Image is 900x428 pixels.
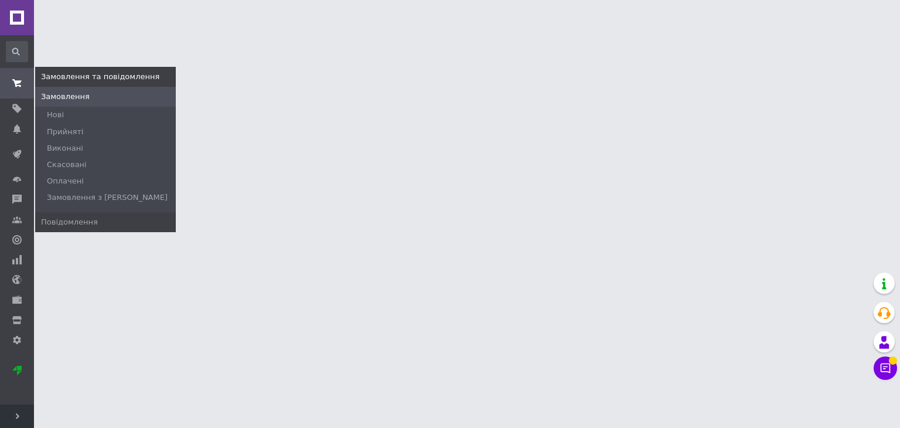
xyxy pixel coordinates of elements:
[47,192,168,203] span: Замовлення з [PERSON_NAME]
[47,159,87,170] span: Скасовані
[874,356,897,380] button: Чат з покупцем
[47,127,83,137] span: Прийняті
[47,176,84,186] span: Оплачені
[41,217,98,227] span: Повідомлення
[35,212,176,232] a: Повідомлення
[41,91,90,102] span: Замовлення
[35,87,176,107] a: Замовлення
[47,143,83,154] span: Виконані
[41,72,159,82] span: Замовлення та повідомлення
[47,110,64,120] span: Нові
